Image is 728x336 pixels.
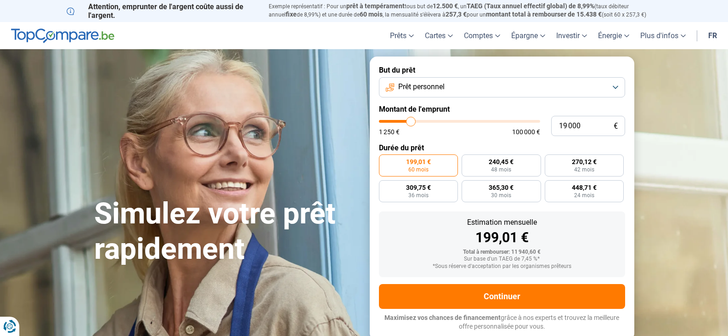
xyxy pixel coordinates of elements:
[635,22,691,49] a: Plus d'infos
[384,314,501,321] span: Maximisez vos chances de financement
[572,159,597,165] span: 270,12 €
[269,2,662,19] p: Exemple représentatif : Pour un tous but de , un (taux débiteur annuel de 8,99%) et une durée de ...
[379,77,625,97] button: Prêt personnel
[379,105,625,114] label: Montant de l'emprunt
[458,22,506,49] a: Comptes
[286,11,297,18] span: fixe
[94,196,359,267] h1: Simulez votre prêt rapidement
[11,28,114,43] img: TopCompare
[408,193,429,198] span: 36 mois
[572,184,597,191] span: 448,71 €
[406,159,431,165] span: 199,01 €
[379,129,400,135] span: 1 250 €
[703,22,722,49] a: fr
[379,66,625,74] label: But du prêt
[386,219,618,226] div: Estimation mensuelle
[489,184,514,191] span: 365,30 €
[574,167,594,172] span: 42 mois
[386,256,618,262] div: Sur base d'un TAEG de 7,45 %*
[489,159,514,165] span: 240,45 €
[593,22,635,49] a: Énergie
[386,263,618,270] div: *Sous réserve d'acceptation par les organismes prêteurs
[486,11,602,18] span: montant total à rembourser de 15.438 €
[446,11,467,18] span: 257,3 €
[379,313,625,331] p: grâce à nos experts et trouvez la meilleure offre personnalisée pour vous.
[491,193,511,198] span: 30 mois
[346,2,405,10] span: prêt à tempérament
[379,143,625,152] label: Durée du prêt
[67,2,258,20] p: Attention, emprunter de l'argent coûte aussi de l'argent.
[386,231,618,245] div: 199,01 €
[384,22,419,49] a: Prêts
[574,193,594,198] span: 24 mois
[379,284,625,309] button: Continuer
[433,2,458,10] span: 12.500 €
[467,2,594,10] span: TAEG (Taux annuel effectif global) de 8,99%
[360,11,383,18] span: 60 mois
[512,129,540,135] span: 100 000 €
[419,22,458,49] a: Cartes
[408,167,429,172] span: 60 mois
[551,22,593,49] a: Investir
[614,122,618,130] span: €
[386,249,618,256] div: Total à rembourser: 11 940,60 €
[506,22,551,49] a: Épargne
[398,82,445,92] span: Prêt personnel
[491,167,511,172] span: 48 mois
[406,184,431,191] span: 309,75 €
